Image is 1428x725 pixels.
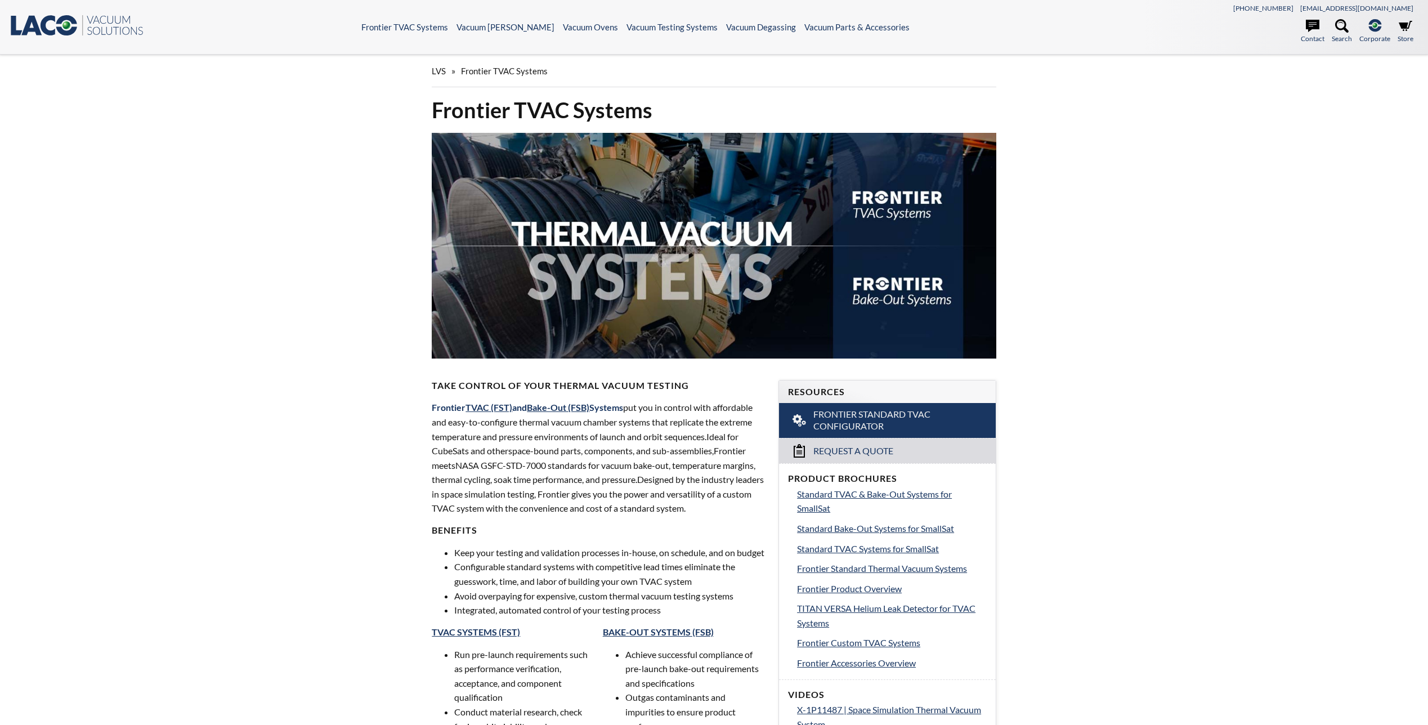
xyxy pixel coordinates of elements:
[454,647,594,705] li: Run pre-launch requirements such as performance verification, acceptance, and component qualifica...
[1301,19,1324,44] a: Contact
[797,521,987,536] a: Standard Bake-Out Systems for SmallSat
[361,22,448,32] a: Frontier TVAC Systems
[779,403,996,438] a: Frontier Standard TVAC Configurator
[603,626,714,637] a: BAKE-OUT SYSTEMS (FSB)
[797,637,920,648] span: Frontier Custom TVAC Systems
[1233,4,1293,12] a: [PHONE_NUMBER]
[432,400,765,516] p: put you in control with affordable and easy-to-configure thermal vacuum chamber systems that repl...
[779,438,996,463] a: Request a Quote
[813,445,893,457] span: Request a Quote
[563,22,618,32] a: Vacuum Ovens
[706,431,714,442] span: Id
[454,589,765,603] li: Avoid overpaying for expensive, custom thermal vacuum testing systems
[1300,4,1413,12] a: [EMAIL_ADDRESS][DOMAIN_NAME]
[454,545,765,560] li: Keep your testing and validation processes in-house, on schedule, and on budget
[813,409,965,432] span: Frontier Standard TVAC Configurator
[625,647,765,691] li: Achieve successful compliance of pre-launch bake-out requirements and specifications
[1398,19,1413,44] a: Store
[797,561,987,576] a: Frontier Standard Thermal Vacuum Systems
[508,445,714,456] span: space-bound parts, components, and sub-assemblies,
[432,460,755,485] span: NASA GSFC-STD-7000 standards for vacuum bake-out, temperature margins, thermal cycling, soak time...
[797,636,987,650] a: Frontier Custom TVAC Systems
[461,66,548,76] span: Frontier TVAC Systems
[626,22,718,32] a: Vacuum Testing Systems
[432,96,996,124] h1: Frontier TVAC Systems
[432,66,446,76] span: LVS
[804,22,910,32] a: Vacuum Parts & Accessories
[432,133,996,359] img: Thermal Vacuum Systems header
[797,563,967,574] span: Frontier Standard Thermal Vacuum Systems
[797,489,952,514] span: Standard TVAC & Bake-Out Systems for SmallSat
[788,689,987,701] h4: Videos
[797,541,987,556] a: Standard TVAC Systems for SmallSat
[454,560,765,588] li: Configurable standard systems with competitive lead times eliminate the guesswork, time, and labo...
[465,402,512,413] a: TVAC (FST)
[797,543,939,554] span: Standard TVAC Systems for SmallSat
[797,603,975,628] span: TITAN VERSA Helium Leak Detector for TVAC Systems
[797,601,987,630] a: TITAN VERSA Helium Leak Detector for TVAC Systems
[726,22,796,32] a: Vacuum Degassing
[797,487,987,516] a: Standard TVAC & Bake-Out Systems for SmallSat
[797,523,954,534] span: Standard Bake-Out Systems for SmallSat
[1359,33,1390,44] span: Corporate
[432,55,996,87] div: »
[527,402,589,413] a: Bake-Out (FSB)
[797,583,902,594] span: Frontier Product Overview
[797,581,987,596] a: Frontier Product Overview
[456,22,554,32] a: Vacuum [PERSON_NAME]
[454,603,765,617] li: Integrated, automated control of your testing process
[432,380,765,392] h4: Take Control of Your Thermal Vacuum Testing
[432,417,752,456] span: xtreme temperature and pressure environments of launch and orbit sequences. eal for CubeSats and ...
[797,657,916,668] span: Frontier Accessories Overview
[432,525,765,536] h4: BENEFITS
[432,626,520,637] a: TVAC SYSTEMS (FST)
[1332,19,1352,44] a: Search
[788,386,987,398] h4: Resources
[788,473,987,485] h4: Product Brochures
[432,402,623,413] span: Frontier and Systems
[797,656,987,670] a: Frontier Accessories Overview
[432,474,764,513] span: Designed by the industry leaders in space simulation testing, Frontier gives you the power and ve...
